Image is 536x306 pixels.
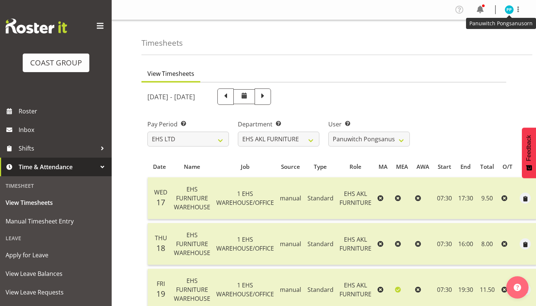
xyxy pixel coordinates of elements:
[505,5,514,14] img: panuwitch-pongsanusorn8681.jpg
[433,177,455,219] td: 07:30
[514,284,521,291] img: help-xxl-2.png
[350,162,361,171] span: Role
[433,223,455,265] td: 07:30
[417,162,429,171] span: AWA
[147,69,194,78] span: View Timesheets
[2,178,110,193] div: Timesheet
[19,143,97,154] span: Shifts
[526,135,532,161] span: Feedback
[280,286,301,294] span: manual
[2,283,110,302] a: View Leave Requests
[216,190,274,207] span: 1 EHS WAREHOUSE/OFFICE
[141,39,183,47] h4: Timesheets
[339,190,371,207] span: EHS AKL FURNITURE
[6,249,106,261] span: Apply for Leave
[174,185,210,211] span: EHS FURNITURE WAREHOUSE
[6,268,106,279] span: View Leave Balances
[216,235,274,252] span: 1 EHS WAREHOUSE/OFFICE
[156,197,165,207] span: 17
[156,289,165,299] span: 19
[280,240,301,248] span: manual
[174,231,210,257] span: EHS FURNITURE WAREHOUSE
[438,162,451,171] span: Start
[2,212,110,231] a: Manual Timesheet Entry
[339,235,371,252] span: EHS AKL FURNITURE
[455,223,476,265] td: 16:00
[2,193,110,212] a: View Timesheets
[147,120,229,129] label: Pay Period
[30,57,82,68] div: COAST GROUP
[6,216,106,227] span: Manual Timesheet Entry
[328,120,410,129] label: User
[6,287,106,298] span: View Leave Requests
[155,234,167,242] span: Thu
[476,177,498,219] td: 9.50
[19,161,97,173] span: Time & Attendance
[19,124,108,135] span: Inbox
[184,162,200,171] span: Name
[396,162,408,171] span: MEA
[460,162,470,171] span: End
[2,246,110,264] a: Apply for Leave
[238,120,319,129] label: Department
[502,162,513,171] span: O/T
[2,231,110,246] div: Leave
[154,188,167,196] span: Wed
[153,162,166,171] span: Date
[476,223,498,265] td: 8.00
[216,281,274,298] span: 1 EHS WAREHOUSE/OFFICE
[379,162,387,171] span: MA
[147,93,195,101] h5: [DATE] - [DATE]
[157,280,165,288] span: Fri
[314,162,327,171] span: Type
[156,243,165,253] span: 18
[241,162,249,171] span: Job
[19,106,108,117] span: Roster
[480,162,494,171] span: Total
[304,177,336,219] td: Standard
[455,177,476,219] td: 17:30
[281,162,300,171] span: Source
[339,281,371,298] span: EHS AKL FURNITURE
[6,19,67,33] img: Rosterit website logo
[522,128,536,178] button: Feedback - Show survey
[280,194,301,202] span: manual
[2,264,110,283] a: View Leave Balances
[6,197,106,208] span: View Timesheets
[304,223,336,265] td: Standard
[174,277,210,303] span: EHS FURNITURE WAREHOUSE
